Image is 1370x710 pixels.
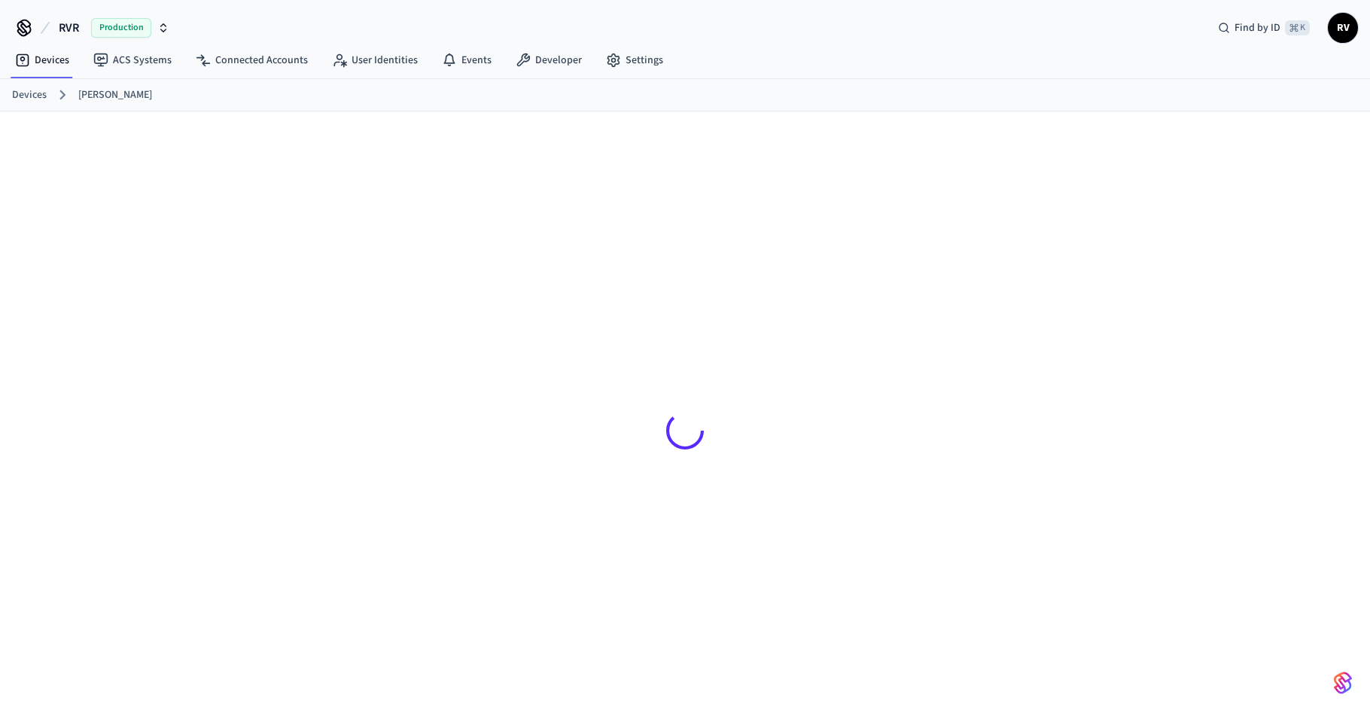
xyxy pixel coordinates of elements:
[81,47,184,74] a: ACS Systems
[59,19,79,37] span: RVR
[1328,13,1358,43] button: RV
[1329,14,1356,41] span: RV
[594,47,675,74] a: Settings
[430,47,504,74] a: Events
[3,47,81,74] a: Devices
[320,47,430,74] a: User Identities
[91,18,151,38] span: Production
[12,87,47,103] a: Devices
[504,47,594,74] a: Developer
[1235,20,1280,35] span: Find by ID
[1206,14,1322,41] div: Find by ID⌘ K
[78,87,152,103] a: [PERSON_NAME]
[1285,20,1310,35] span: ⌘ K
[1334,671,1352,695] img: SeamLogoGradient.69752ec5.svg
[184,47,320,74] a: Connected Accounts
